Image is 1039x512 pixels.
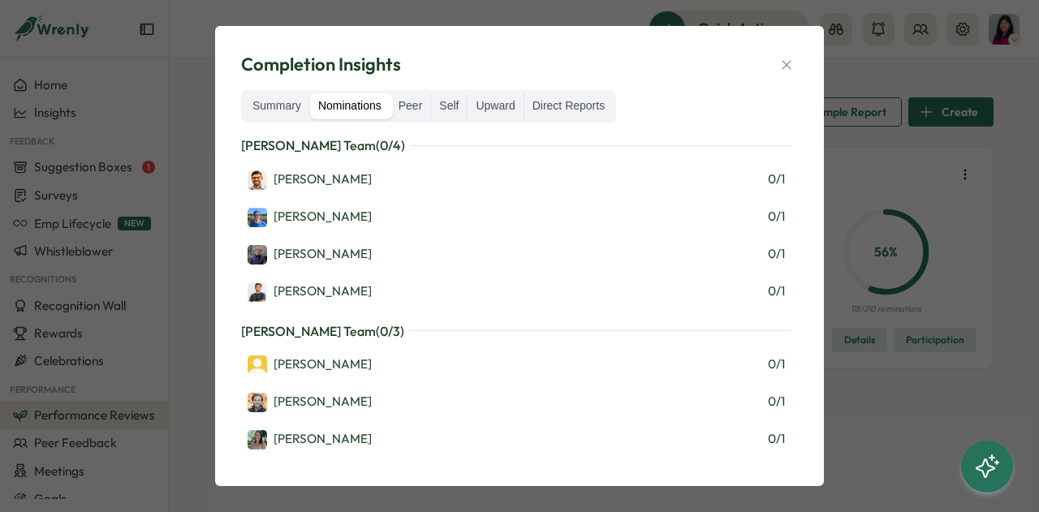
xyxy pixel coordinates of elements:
[248,428,372,450] a: Vanessa O'Gara[PERSON_NAME]
[768,393,785,411] span: 0 / 1
[768,282,785,300] span: 0 / 1
[248,355,267,375] img: Mohan Gill
[248,355,372,375] div: [PERSON_NAME]
[241,52,401,77] span: Completion Insights
[248,243,372,265] a: Davis Hoffman[PERSON_NAME]
[248,430,267,450] img: Vanessa O'Gara
[248,208,372,227] div: [PERSON_NAME]
[390,93,431,119] label: Peer
[244,93,309,119] label: Summary
[248,281,372,302] a: Gagan Malik[PERSON_NAME]
[241,136,405,156] p: [PERSON_NAME] Team ( 0 / 4 )
[248,170,267,190] img: Vijay Subramanian
[241,321,404,342] p: [PERSON_NAME] Team ( 0 / 3 )
[248,282,372,302] div: [PERSON_NAME]
[248,391,372,412] a: Oren Lawit[PERSON_NAME]
[248,245,267,265] img: Davis Hoffman
[248,354,372,375] a: Mohan Gill[PERSON_NAME]
[248,208,267,227] img: Luke Humphrey
[768,170,785,188] span: 0 / 1
[310,93,390,119] label: Nominations
[768,208,785,226] span: 0 / 1
[248,206,372,227] a: Luke Humphrey[PERSON_NAME]
[524,93,613,119] label: Direct Reports
[768,355,785,373] span: 0 / 1
[248,170,372,190] div: [PERSON_NAME]
[248,245,372,265] div: [PERSON_NAME]
[248,430,372,450] div: [PERSON_NAME]
[248,393,372,412] div: [PERSON_NAME]
[248,393,267,412] img: Oren Lawit
[431,93,467,119] label: Self
[248,169,372,190] a: Vijay Subramanian[PERSON_NAME]
[468,93,523,119] label: Upward
[768,430,785,448] span: 0 / 1
[768,245,785,263] span: 0 / 1
[248,282,267,302] img: Gagan Malik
